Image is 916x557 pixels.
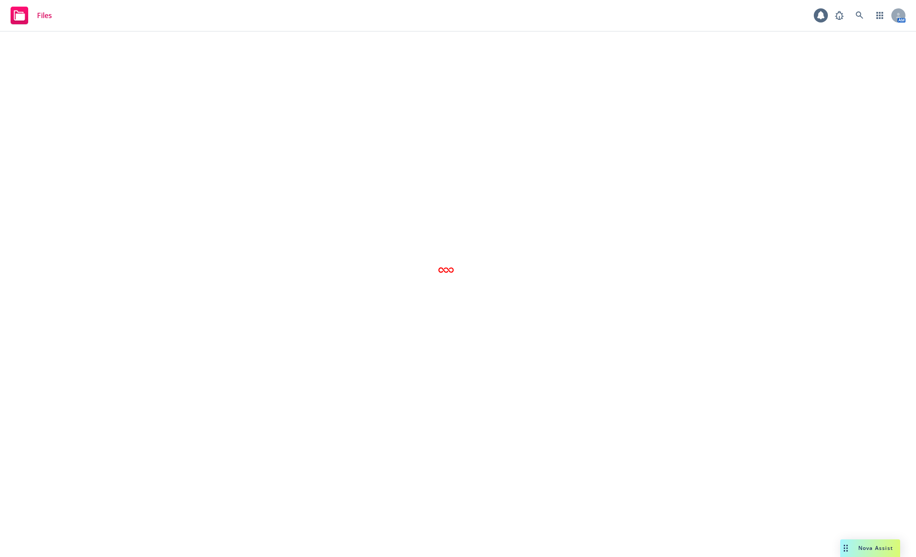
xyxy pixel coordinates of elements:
[858,544,893,552] span: Nova Assist
[840,539,851,557] div: Drag to move
[840,539,900,557] button: Nova Assist
[7,3,56,28] a: Files
[871,7,889,24] a: Switch app
[831,7,848,24] a: Report a Bug
[851,7,868,24] a: Search
[37,12,52,19] span: Files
